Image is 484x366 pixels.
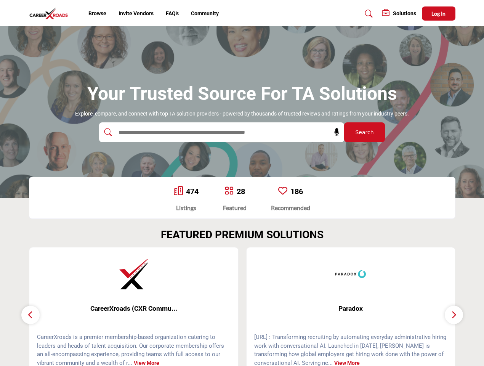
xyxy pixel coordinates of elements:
[191,10,219,16] a: Community
[247,299,455,319] a: Paradox
[166,10,179,16] a: FAQ's
[357,8,378,20] a: Search
[223,203,247,212] div: Featured
[334,360,360,366] a: View More
[41,299,227,319] b: CareerXroads (CXR Community)
[186,187,199,196] a: 474
[290,187,303,196] a: 186
[29,7,72,20] img: Site Logo
[393,10,416,17] h5: Solutions
[134,360,159,366] a: View More
[422,6,455,21] button: Log In
[87,82,397,106] h1: Your Trusted Source for TA Solutions
[382,9,416,18] div: Solutions
[332,255,370,293] img: Paradox
[75,110,409,118] p: Explore, compare, and connect with top TA solution providers - powered by thousands of trusted re...
[258,299,444,319] b: Paradox
[344,122,385,142] button: Search
[237,187,245,196] a: 28
[115,255,153,293] img: CareerXroads (CXR Community)
[224,186,234,197] a: Go to Featured
[41,303,227,313] span: CareerXroads (CXR Commu...
[431,10,446,17] span: Log In
[278,186,287,197] a: Go to Recommended
[119,10,154,16] a: Invite Vendors
[271,203,310,212] div: Recommended
[88,10,106,16] a: Browse
[161,228,324,241] h2: FEATURED PREMIUM SOLUTIONS
[174,203,199,212] div: Listings
[29,299,238,319] a: CareerXroads (CXR Commu...
[355,128,373,136] span: Search
[258,303,444,313] span: Paradox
